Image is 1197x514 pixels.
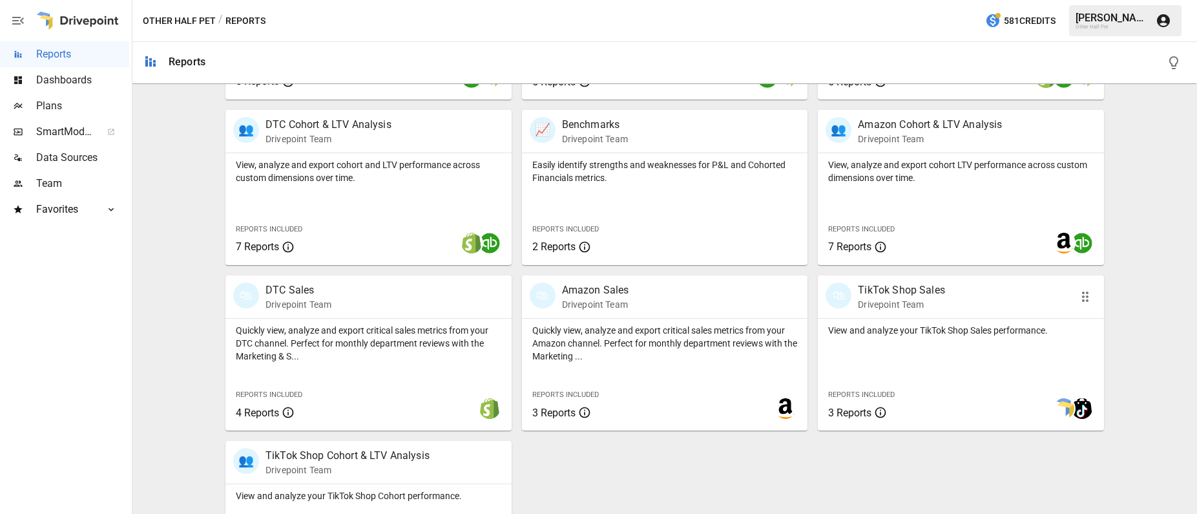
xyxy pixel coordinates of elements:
img: quickbooks [1072,233,1092,253]
p: Drivepoint Team [562,133,628,145]
p: Drivepoint Team [858,133,1002,145]
img: amazon [775,398,796,419]
span: Reports Included [828,225,895,233]
p: View, analyze and export cohort LTV performance across custom dimensions over time. [828,158,1094,184]
span: 3 Reports [532,407,576,419]
img: tiktok [1072,398,1092,419]
p: View and analyze your TikTok Shop Cohort performance. [236,489,501,502]
span: 7 Reports [828,241,871,253]
span: 7 Reports [236,241,279,253]
div: 🛍 [530,283,556,308]
span: Reports [36,47,129,62]
div: 👥 [233,448,259,474]
p: View, analyze and export cohort and LTV performance across custom dimensions over time. [236,158,501,184]
div: 🛍 [233,283,259,308]
div: 🛍 [826,283,851,308]
p: View and analyze your TikTok Shop Sales performance. [828,324,1094,337]
p: Drivepoint Team [265,133,391,145]
span: Reports Included [236,391,302,399]
div: 📈 [530,117,556,143]
span: 2 Reports [532,241,576,253]
div: / [218,13,223,29]
div: 👥 [826,117,851,143]
div: Other Half Pet [1076,24,1148,30]
span: Team [36,176,129,191]
p: TikTok Shop Cohort & LTV Analysis [265,448,430,464]
p: Drivepoint Team [265,298,331,311]
img: amazon [1054,233,1074,253]
img: shopify [461,233,482,253]
p: Amazon Sales [562,283,629,298]
span: Dashboards [36,72,129,88]
img: quickbooks [479,233,500,253]
span: Data Sources [36,150,129,166]
img: smart model [1054,398,1074,419]
p: Quickly view, analyze and export critical sales metrics from your Amazon channel. Perfect for mon... [532,324,798,363]
span: 3 Reports [828,407,871,419]
span: Reports Included [828,391,895,399]
p: Drivepoint Team [562,298,629,311]
span: Reports Included [236,225,302,233]
p: Drivepoint Team [265,464,430,477]
span: 581 Credits [1004,13,1056,29]
span: Reports Included [532,225,599,233]
p: DTC Sales [265,283,331,298]
div: Reports [169,56,205,68]
p: Benchmarks [562,117,628,133]
p: Drivepoint Team [858,298,945,311]
img: shopify [479,398,500,419]
button: 581Credits [980,9,1061,33]
p: TikTok Shop Sales [858,283,945,298]
span: ™ [92,122,101,138]
p: Quickly view, analyze and export critical sales metrics from your DTC channel. Perfect for monthl... [236,324,501,363]
span: Reports Included [532,391,599,399]
p: DTC Cohort & LTV Analysis [265,117,391,133]
button: Other Half Pet [143,13,216,29]
p: Easily identify strengths and weaknesses for P&L and Cohorted Financials metrics. [532,158,798,184]
span: Plans [36,98,129,114]
span: 4 Reports [236,407,279,419]
span: Favorites [36,202,93,217]
div: 👥 [233,117,259,143]
div: [PERSON_NAME] [1076,12,1148,24]
p: Amazon Cohort & LTV Analysis [858,117,1002,133]
span: SmartModel [36,124,93,140]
